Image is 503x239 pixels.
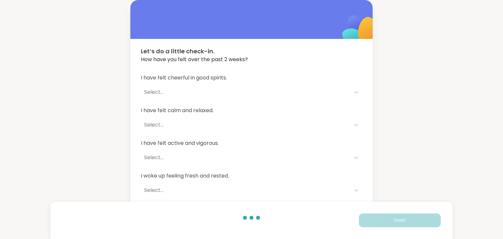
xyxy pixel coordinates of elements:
[144,154,347,162] div: Select...
[141,56,362,63] span: How have you felt over the past 2 weeks?
[141,107,362,114] span: I have felt calm and relaxed.
[144,121,347,129] div: Select...
[141,47,362,56] span: Let’s do a little check-in.
[141,74,362,82] span: I have felt cheerful in good spirits.
[144,186,347,194] div: Select...
[141,139,362,147] span: I have felt active and vigorous.
[359,213,441,227] button: Finish
[141,172,362,180] span: I woke up feeling fresh and rested.
[144,88,347,96] div: Select...
[394,217,406,223] span: Finish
